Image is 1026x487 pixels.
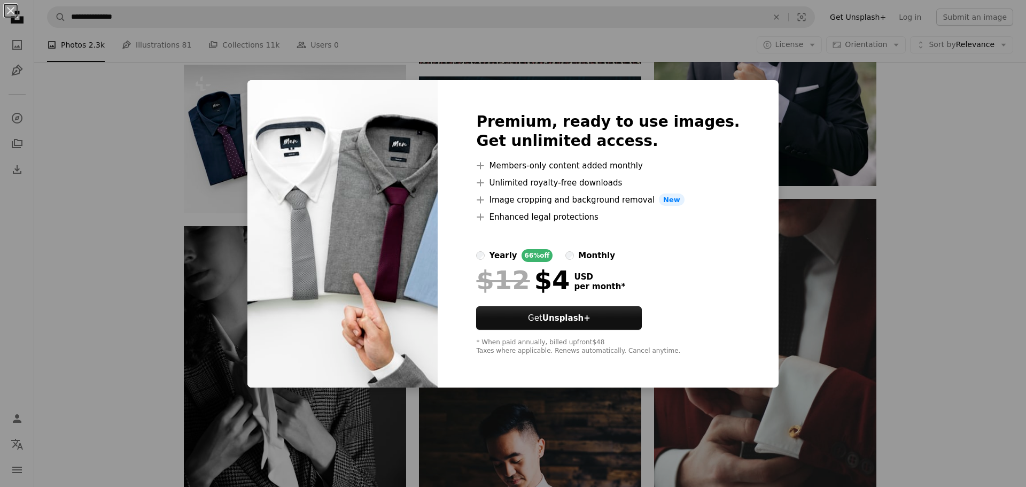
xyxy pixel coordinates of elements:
li: Enhanced legal protections [476,211,740,223]
div: 66% off [522,249,553,262]
button: GetUnsplash+ [476,306,642,330]
li: Members-only content added monthly [476,159,740,172]
img: premium_photo-1723925110801-110c00d392a3 [247,80,438,388]
span: per month * [574,282,625,291]
span: $12 [476,266,530,294]
strong: Unsplash+ [542,313,590,323]
span: New [659,194,685,206]
div: yearly [489,249,517,262]
div: * When paid annually, billed upfront $48 Taxes where applicable. Renews automatically. Cancel any... [476,338,740,355]
input: monthly [565,251,574,260]
div: monthly [578,249,615,262]
li: Image cropping and background removal [476,194,740,206]
input: yearly66%off [476,251,485,260]
span: USD [574,272,625,282]
div: $4 [476,266,570,294]
h2: Premium, ready to use images. Get unlimited access. [476,112,740,151]
li: Unlimited royalty-free downloads [476,176,740,189]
